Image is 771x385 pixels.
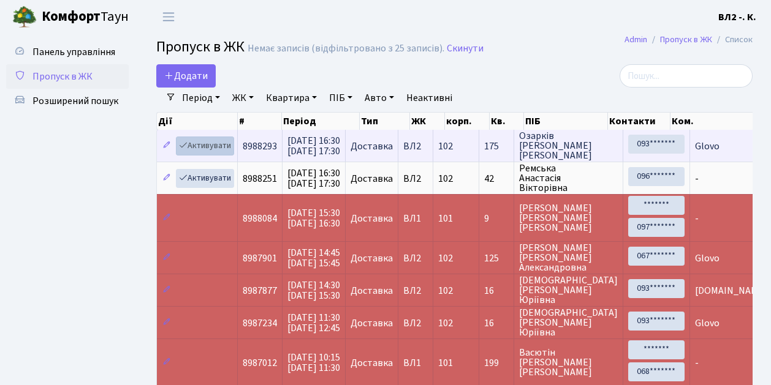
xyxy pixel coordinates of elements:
th: Кв. [490,113,524,130]
a: Панель управління [6,40,129,64]
th: ЖК [410,113,445,130]
b: ВЛ2 -. К. [718,10,756,24]
a: ВЛ2 -. К. [718,10,756,24]
span: 42 [484,174,509,184]
th: Період [282,113,360,130]
span: Васютін [PERSON_NAME] [PERSON_NAME] [519,348,618,377]
a: Активувати [176,169,234,188]
span: ВЛ2 [403,141,428,151]
a: Додати [156,64,216,88]
b: Комфорт [42,7,101,26]
span: Доставка [351,318,393,328]
div: Немає записів (відфільтровано з 25 записів). [248,43,444,54]
img: logo.png [12,5,37,29]
a: Скинути [447,43,484,54]
span: Таун [42,7,129,28]
span: 101 [438,212,453,225]
span: Доставка [351,174,393,184]
span: ВЛ2 [403,253,428,263]
a: Квартира [261,88,322,108]
span: Доставка [351,253,393,263]
span: 8987877 [243,284,277,297]
th: Дії [157,113,238,130]
span: - [695,172,699,185]
span: ВЛ1 [403,214,428,223]
span: [DEMOGRAPHIC_DATA] [PERSON_NAME] Юріївна [519,308,618,337]
a: Авто [360,88,399,108]
span: 102 [438,316,453,330]
span: 8987901 [243,252,277,265]
a: Період [177,88,225,108]
span: [DATE] 14:30 [DATE] 15:30 [287,278,340,302]
a: Неактивні [401,88,457,108]
a: Розширений пошук [6,89,129,113]
span: 102 [438,172,453,185]
span: [PERSON_NAME] [PERSON_NAME] [PERSON_NAME] [519,203,618,233]
a: Активувати [176,136,234,155]
span: [DATE] 16:30 [DATE] 17:30 [287,134,340,158]
span: [DATE] 11:30 [DATE] 12:45 [287,311,340,335]
span: 101 [438,356,453,370]
span: 9 [484,214,509,223]
span: Розширений пошук [32,94,118,108]
th: Тип [360,113,410,130]
span: [DATE] 15:30 [DATE] 16:30 [287,206,340,230]
span: Озарків [PERSON_NAME] [PERSON_NAME] [519,131,618,160]
span: Панель управління [32,45,115,59]
span: ВЛ2 [403,286,428,296]
span: [PERSON_NAME] [PERSON_NAME] Александровна [519,243,618,272]
span: 8988251 [243,172,277,185]
th: корп. [445,113,490,130]
span: Доставка [351,141,393,151]
span: - [695,356,699,370]
span: 16 [484,286,509,296]
span: ВЛ2 [403,174,428,184]
span: 16 [484,318,509,328]
span: Glovo [695,252,720,265]
span: 102 [438,140,453,153]
span: [DEMOGRAPHIC_DATA] [PERSON_NAME] Юріївна [519,275,618,305]
span: 125 [484,253,509,263]
span: 199 [484,358,509,368]
span: [DOMAIN_NAME] [695,284,767,297]
span: - [695,212,699,225]
span: 102 [438,284,453,297]
span: 8987012 [243,356,277,370]
a: Пропуск в ЖК [6,64,129,89]
span: 8988084 [243,212,277,225]
span: Доставка [351,214,393,223]
th: # [238,113,282,130]
button: Переключити навігацію [153,7,184,27]
span: Ремська Анастасія Вікторівна [519,163,618,193]
a: ПІБ [324,88,357,108]
span: ВЛ1 [403,358,428,368]
span: Glovo [695,316,720,330]
span: 8987234 [243,316,277,330]
span: [DATE] 16:30 [DATE] 17:30 [287,166,340,190]
span: 8988293 [243,140,277,153]
span: 102 [438,252,453,265]
th: Контакти [608,113,670,130]
input: Пошук... [620,64,753,88]
span: Пропуск в ЖК [32,70,93,83]
span: Пропуск в ЖК [156,36,245,58]
span: Доставка [351,358,393,368]
span: [DATE] 14:45 [DATE] 15:45 [287,246,340,270]
th: ПІБ [524,113,608,130]
span: Додати [164,69,208,83]
span: 175 [484,141,509,151]
a: ЖК [227,88,259,108]
span: [DATE] 10:15 [DATE] 11:30 [287,351,340,375]
span: Glovo [695,140,720,153]
span: Доставка [351,286,393,296]
span: ВЛ2 [403,318,428,328]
